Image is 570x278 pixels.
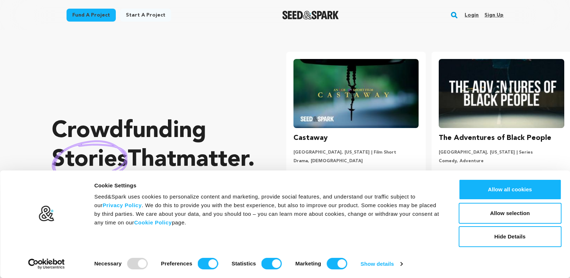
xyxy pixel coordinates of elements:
[293,150,419,155] p: [GEOGRAPHIC_DATA], [US_STATE] | Film Short
[94,192,442,227] div: Seed&Spark uses cookies to personalize content and marketing, provide social features, and unders...
[38,205,55,222] img: logo
[161,260,192,266] strong: Preferences
[293,158,419,164] p: Drama, [DEMOGRAPHIC_DATA]
[94,181,442,190] div: Cookie Settings
[52,140,128,179] img: hand sketched image
[15,259,78,269] a: Usercentrics Cookiebot - opens in a new window
[232,260,256,266] strong: Statistics
[459,203,561,224] button: Allow selection
[293,132,328,144] h3: Castaway
[293,170,419,195] p: When a devout [DEMOGRAPHIC_DATA] father casts out his [DEMOGRAPHIC_DATA] son to uphold his faith,...
[120,9,171,22] a: Start a project
[282,11,339,19] a: Seed&Spark Homepage
[465,9,479,21] a: Login
[293,59,419,128] img: Castaway image
[94,260,122,266] strong: Necessary
[134,219,172,225] a: Cookie Policy
[67,9,116,22] a: Fund a project
[52,117,257,174] p: Crowdfunding that .
[295,260,321,266] strong: Marketing
[439,150,564,155] p: [GEOGRAPHIC_DATA], [US_STATE] | Series
[102,202,142,208] a: Privacy Policy
[439,170,564,195] p: This offbeat anthology follows black people on a variety of fantastical journeys, and how otherwo...
[282,11,339,19] img: Seed&Spark Logo Dark Mode
[484,9,503,21] a: Sign up
[176,149,248,172] span: matter
[439,158,564,164] p: Comedy, Adventure
[361,259,402,269] a: Show details
[439,59,564,128] img: The Adventures of Black People image
[459,226,561,247] button: Hide Details
[459,179,561,200] button: Allow all cookies
[439,132,551,144] h3: The Adventures of Black People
